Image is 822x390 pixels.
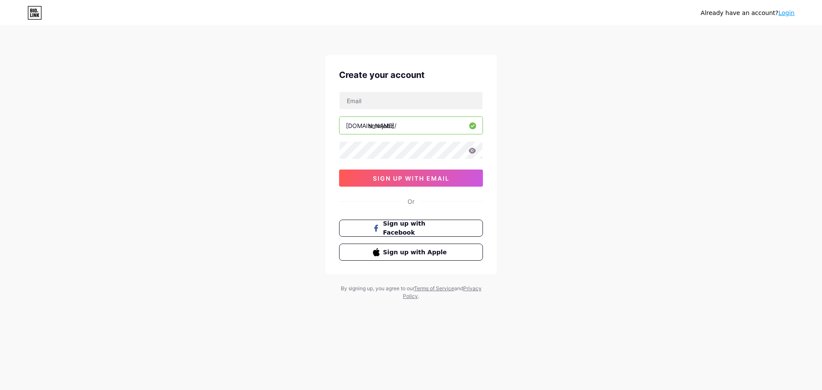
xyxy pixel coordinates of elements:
[408,197,414,206] div: Or
[383,248,450,257] span: Sign up with Apple
[346,121,396,130] div: [DOMAIN_NAME]/
[339,244,483,261] button: Sign up with Apple
[383,219,450,237] span: Sign up with Facebook
[701,9,795,18] div: Already have an account?
[339,68,483,81] div: Create your account
[340,117,482,134] input: username
[339,220,483,237] button: Sign up with Facebook
[414,285,454,292] a: Terms of Service
[338,285,484,300] div: By signing up, you agree to our and .
[373,175,450,182] span: sign up with email
[339,170,483,187] button: sign up with email
[340,92,482,109] input: Email
[778,9,795,16] a: Login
